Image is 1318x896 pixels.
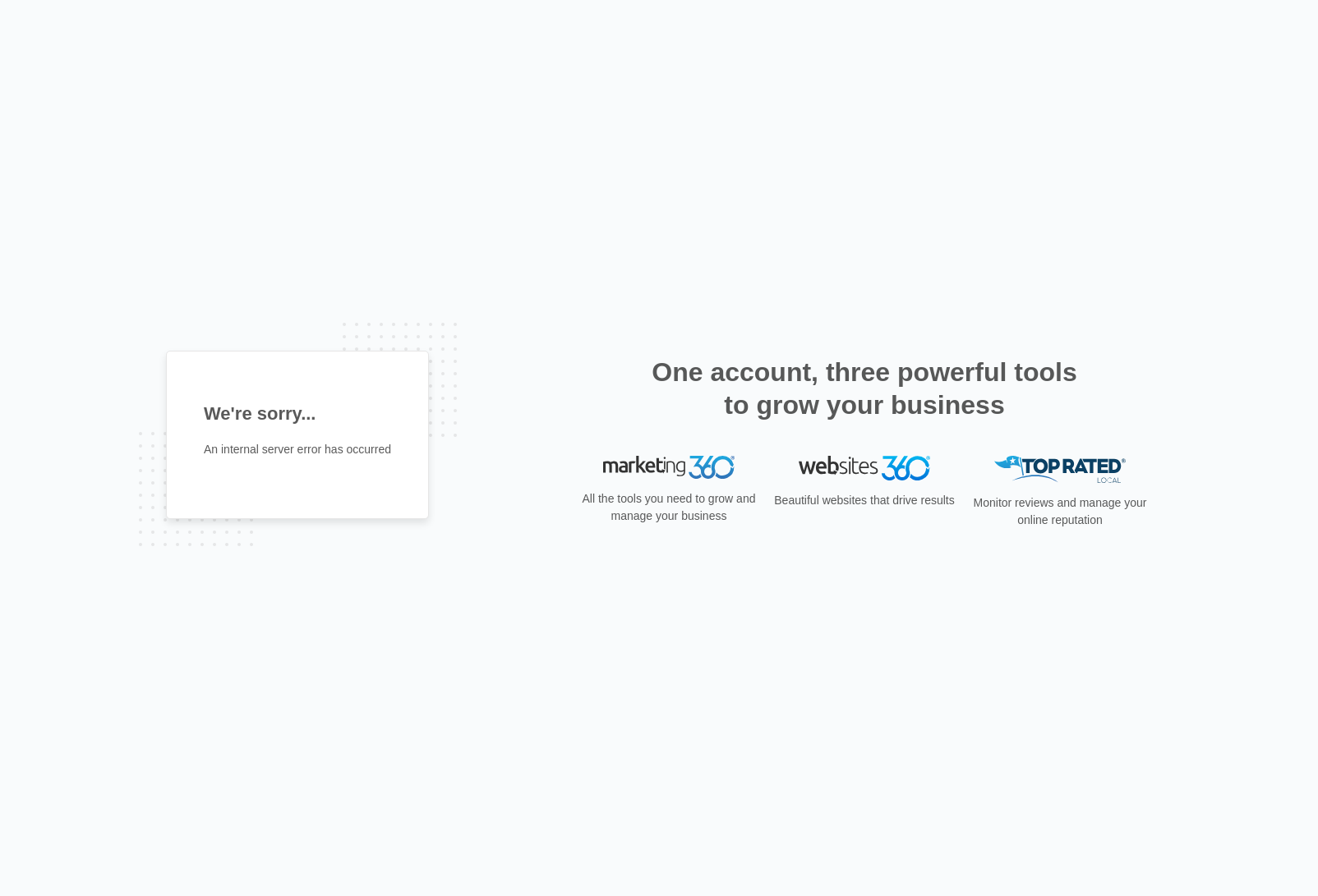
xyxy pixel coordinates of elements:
h1: We're sorry... [204,400,391,427]
img: Top Rated Local [994,456,1126,483]
img: Marketing 360 [603,456,735,479]
p: Monitor reviews and manage your online reputation [968,494,1152,529]
p: All the tools you need to grow and manage your business [577,490,761,525]
img: Websites 360 [799,456,930,480]
h2: One account, three powerful tools to grow your business [647,356,1082,421]
p: An internal server error has occurred [204,441,391,458]
p: Beautiful websites that drive results [772,492,956,509]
